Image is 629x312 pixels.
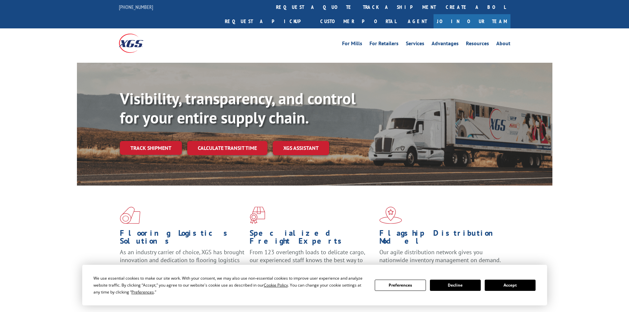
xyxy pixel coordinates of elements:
a: Calculate transit time [187,141,267,155]
h1: Flagship Distribution Model [379,229,504,248]
span: Preferences [131,289,154,295]
span: Our agile distribution network gives you nationwide inventory management on demand. [379,248,501,264]
img: xgs-icon-focused-on-flooring-red [250,207,265,224]
a: [PHONE_NUMBER] [119,4,153,10]
a: For Mills [342,41,362,48]
div: Cookie Consent Prompt [82,265,547,305]
a: For Retailers [369,41,399,48]
a: Request a pickup [220,14,315,28]
b: Visibility, transparency, and control for your entire supply chain. [120,88,356,128]
img: xgs-icon-total-supply-chain-intelligence-red [120,207,140,224]
a: About [496,41,510,48]
img: xgs-icon-flagship-distribution-model-red [379,207,402,224]
a: Services [406,41,424,48]
a: Customer Portal [315,14,401,28]
a: Agent [401,14,434,28]
a: Resources [466,41,489,48]
a: Track shipment [120,141,182,155]
span: Cookie Policy [264,282,288,288]
a: Advantages [432,41,459,48]
span: As an industry carrier of choice, XGS has brought innovation and dedication to flooring logistics... [120,248,244,272]
h1: Specialized Freight Experts [250,229,374,248]
a: XGS ASSISTANT [273,141,329,155]
div: We use essential cookies to make our site work. With your consent, we may also use non-essential ... [93,275,367,295]
button: Decline [430,280,481,291]
h1: Flooring Logistics Solutions [120,229,245,248]
a: Join Our Team [434,14,510,28]
button: Accept [485,280,536,291]
p: From 123 overlength loads to delicate cargo, our experienced staff knows the best way to move you... [250,248,374,278]
button: Preferences [375,280,426,291]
